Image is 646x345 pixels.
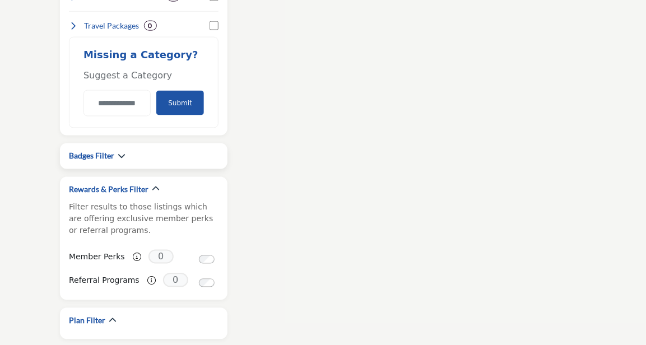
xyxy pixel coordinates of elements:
h2: Badges Filter [69,151,114,162]
div: 0 Results For Travel Packages [144,21,157,31]
h4: Travel Packages: Adventure tours and group fishing travel. [85,20,140,31]
p: Filter results to those listings which are offering exclusive member perks or referral programs. [69,202,219,237]
input: Select Travel Packages checkbox [210,21,219,30]
h2: Missing a Category? [83,49,204,69]
span: Suggest a Category [83,70,172,81]
input: Switch to Member Perks [199,255,215,264]
span: 0 [163,273,188,287]
input: Category Name [83,90,151,116]
input: Switch to Referral Programs [199,279,215,288]
label: Referral Programs [69,271,140,291]
b: 0 [148,22,152,30]
h2: Plan Filter [69,315,105,327]
button: Submit [156,91,204,115]
span: 0 [148,250,174,264]
label: Member Perks [69,248,125,267]
h2: Rewards & Perks Filter [69,184,148,195]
